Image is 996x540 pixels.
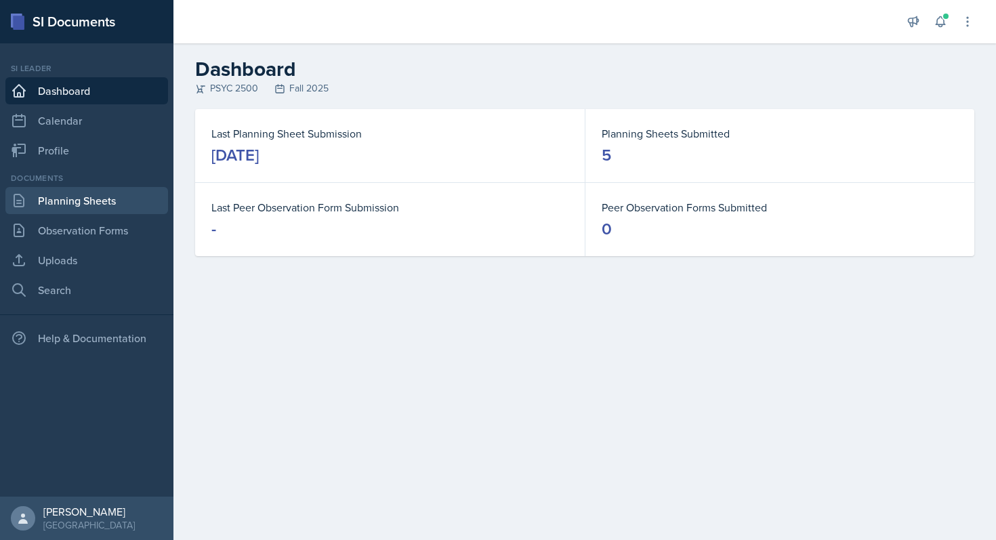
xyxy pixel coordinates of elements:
div: 5 [602,144,611,166]
div: Si leader [5,62,168,75]
div: Help & Documentation [5,325,168,352]
a: Search [5,276,168,304]
dt: Peer Observation Forms Submitted [602,199,958,215]
dt: Last Planning Sheet Submission [211,125,568,142]
div: 0 [602,218,612,240]
a: Profile [5,137,168,164]
a: Dashboard [5,77,168,104]
a: Observation Forms [5,217,168,244]
div: - [211,218,216,240]
a: Calendar [5,107,168,134]
dt: Last Peer Observation Form Submission [211,199,568,215]
div: [PERSON_NAME] [43,505,135,518]
a: Planning Sheets [5,187,168,214]
h2: Dashboard [195,57,974,81]
div: [DATE] [211,144,259,166]
div: Documents [5,172,168,184]
div: [GEOGRAPHIC_DATA] [43,518,135,532]
dt: Planning Sheets Submitted [602,125,958,142]
a: Uploads [5,247,168,274]
div: PSYC 2500 Fall 2025 [195,81,974,96]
